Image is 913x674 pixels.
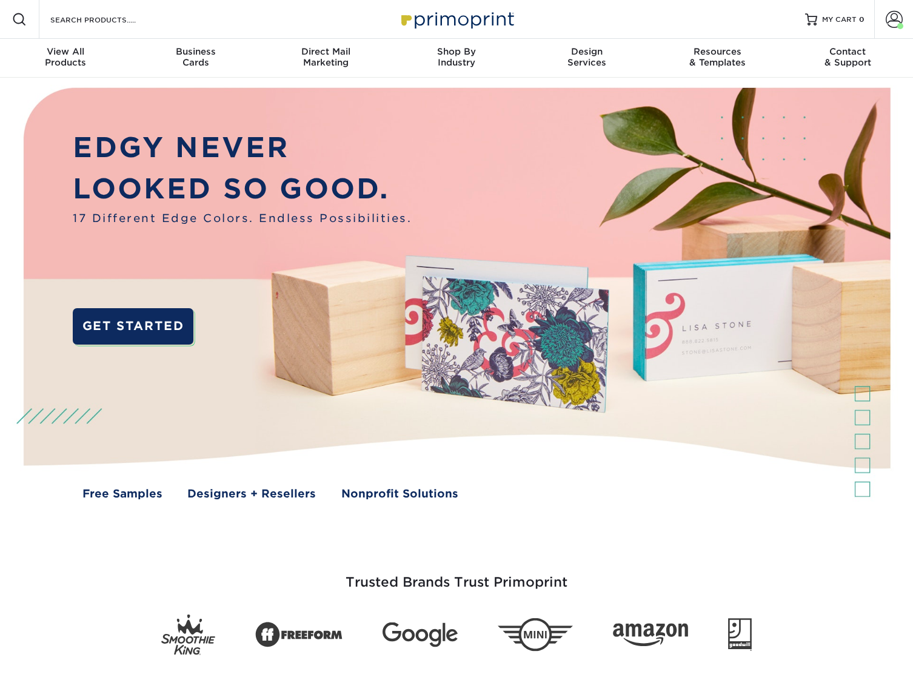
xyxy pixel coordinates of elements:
[82,485,162,502] a: Free Samples
[261,39,391,78] a: Direct MailMarketing
[391,39,521,78] a: Shop ByIndustry
[783,46,913,57] span: Contact
[73,169,412,210] p: LOOKED SO GOOD.
[187,485,316,502] a: Designers + Resellers
[859,15,865,24] span: 0
[261,46,391,57] span: Direct Mail
[728,618,752,651] img: Goodwill
[522,39,652,78] a: DesignServices
[652,46,783,57] span: Resources
[522,46,652,57] span: Design
[73,210,412,226] span: 17 Different Edge Colors. Endless Possibilities.
[652,39,783,78] a: Resources& Templates
[383,622,458,647] img: Google
[613,623,688,646] img: Amazon
[498,618,573,652] img: Mini
[822,15,857,25] span: MY CART
[255,615,343,654] img: Freeform
[130,46,261,57] span: Business
[261,46,391,68] div: Marketing
[396,6,517,32] img: Primoprint
[783,39,913,78] a: Contact& Support
[161,615,215,655] img: Smoothie King
[130,39,261,78] a: BusinessCards
[341,485,458,502] a: Nonprofit Solutions
[522,46,652,68] div: Services
[783,46,913,68] div: & Support
[391,46,521,57] span: Shop By
[49,12,167,27] input: SEARCH PRODUCTS.....
[652,46,783,68] div: & Templates
[391,46,521,68] div: Industry
[73,127,412,169] p: EDGY NEVER
[102,545,811,605] h3: Trusted Brands Trust Primoprint
[130,46,261,68] div: Cards
[73,308,193,344] a: GET STARTED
